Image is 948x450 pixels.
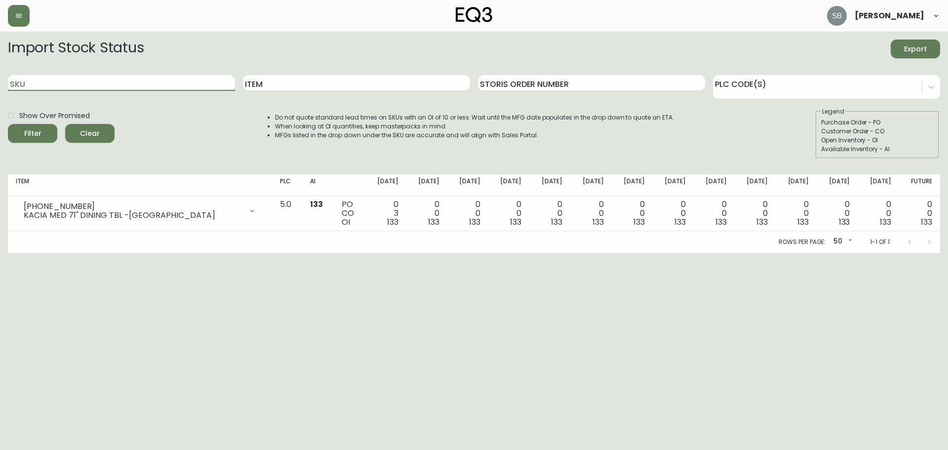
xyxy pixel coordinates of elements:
[694,174,735,196] th: [DATE]
[406,174,447,196] th: [DATE]
[661,200,686,227] div: 0 0
[342,200,357,227] div: PO CO
[496,200,521,227] div: 0 0
[529,174,570,196] th: [DATE]
[612,174,653,196] th: [DATE]
[65,124,115,143] button: Clear
[855,12,924,20] span: [PERSON_NAME]
[715,216,727,228] span: 133
[8,174,272,196] th: Item
[899,43,932,55] span: Export
[817,174,858,196] th: [DATE]
[653,174,694,196] th: [DATE]
[73,127,107,140] span: Clear
[907,200,932,227] div: 0 0
[275,113,674,122] li: Do not quote standard lead times on SKUs with an OI of 10 or less. Wait until the MFG date popula...
[275,122,674,131] li: When looking at OI quantities, keep masterpacks in mind.
[825,200,850,227] div: 0 0
[310,199,323,210] span: 133
[620,200,645,227] div: 0 0
[921,216,932,228] span: 133
[891,40,940,58] button: Export
[342,216,350,228] span: OI
[880,216,891,228] span: 133
[447,174,488,196] th: [DATE]
[821,107,845,116] legend: Legend
[387,216,398,228] span: 133
[839,216,850,228] span: 133
[414,200,439,227] div: 0 0
[510,216,521,228] span: 133
[8,40,144,58] h2: Import Stock Status
[592,216,604,228] span: 133
[821,136,934,145] div: Open Inventory - OI
[784,200,809,227] div: 0 0
[373,200,398,227] div: 0 3
[24,211,242,220] div: KACIA MED 71" DINING TBL -[GEOGRAPHIC_DATA]
[829,234,854,250] div: 50
[578,200,603,227] div: 0 0
[674,216,686,228] span: 133
[702,200,727,227] div: 0 0
[488,174,529,196] th: [DATE]
[24,202,242,211] div: [PHONE_NUMBER]
[455,200,480,227] div: 0 0
[858,174,899,196] th: [DATE]
[469,216,480,228] span: 133
[735,174,776,196] th: [DATE]
[272,174,302,196] th: PLC
[776,174,817,196] th: [DATE]
[551,216,562,228] span: 133
[821,145,934,154] div: Available Inventory - AI
[537,200,562,227] div: 0 0
[275,131,674,140] li: MFGs listed in the drop down under the SKU are accurate and will align with Sales Portal.
[8,124,57,143] button: Filter
[797,216,809,228] span: 133
[899,174,940,196] th: Future
[870,238,890,246] p: 1-1 of 1
[866,200,891,227] div: 0 0
[456,7,492,23] img: logo
[19,111,90,121] span: Show Over Promised
[570,174,611,196] th: [DATE]
[16,200,264,222] div: [PHONE_NUMBER]KACIA MED 71" DINING TBL -[GEOGRAPHIC_DATA]
[827,6,847,26] img: 9d441cf7d49ccab74e0d560c7564bcc8
[302,174,334,196] th: AI
[821,118,934,127] div: Purchase Order - PO
[272,196,302,231] td: 5.0
[821,127,934,136] div: Customer Order - CO
[428,216,439,228] span: 133
[633,216,645,228] span: 133
[365,174,406,196] th: [DATE]
[743,200,768,227] div: 0 0
[779,238,826,246] p: Rows per page:
[756,216,768,228] span: 133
